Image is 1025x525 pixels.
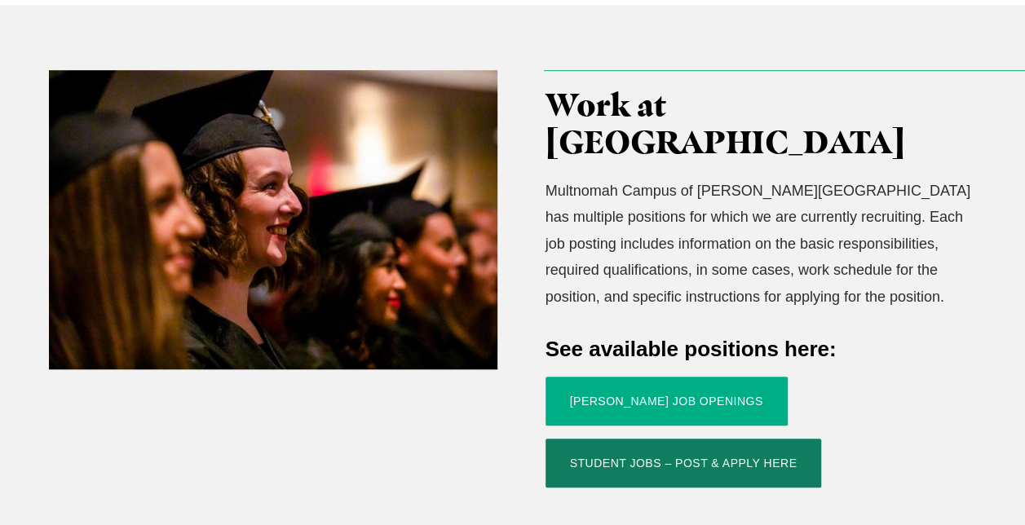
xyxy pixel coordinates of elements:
[546,439,822,487] a: Student Jobs – Post & Apply Here
[546,86,977,161] h3: Work at [GEOGRAPHIC_DATA]
[546,334,977,364] h4: See available positions here:
[546,377,788,426] a: [PERSON_NAME] Job Openings
[546,178,977,310] p: Multnomah Campus of [PERSON_NAME][GEOGRAPHIC_DATA] has multiple positions for which we are curren...
[49,70,497,369] img: Registrar_2019_12_13_Graduation-49-2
